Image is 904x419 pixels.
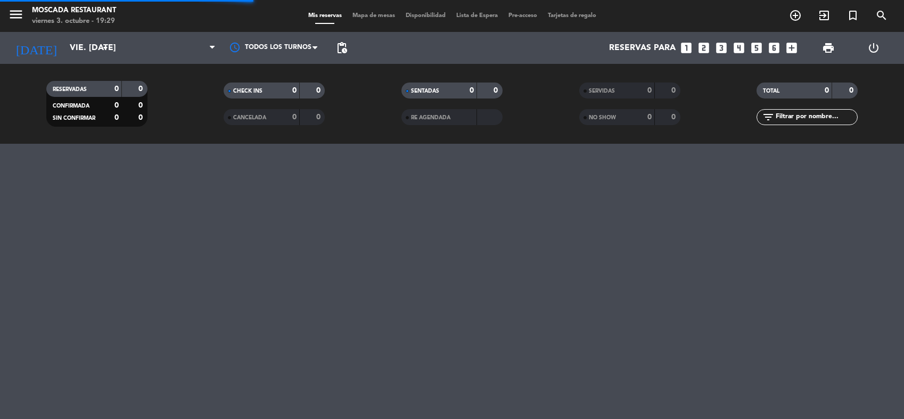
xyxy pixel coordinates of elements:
i: looks_one [679,41,693,55]
span: print [822,42,835,54]
i: looks_two [697,41,711,55]
div: viernes 3. octubre - 19:29 [32,16,116,27]
button: menu [8,6,24,26]
span: Tarjetas de regalo [543,13,602,19]
input: Filtrar por nombre... [775,111,857,123]
span: SENTADAS [411,88,439,94]
strong: 0 [671,113,678,121]
span: TOTAL [763,88,779,94]
strong: 0 [114,114,119,121]
span: SERVIDAS [589,88,615,94]
strong: 0 [316,113,323,121]
i: looks_3 [714,41,728,55]
span: Lista de Espera [451,13,503,19]
strong: 0 [138,102,145,109]
strong: 0 [647,113,652,121]
strong: 0 [292,113,297,121]
i: arrow_drop_down [99,42,112,54]
span: pending_actions [335,42,348,54]
strong: 0 [138,114,145,121]
i: filter_list [762,111,775,124]
strong: 0 [825,87,829,94]
strong: 0 [114,102,119,109]
span: Pre-acceso [503,13,543,19]
div: Moscada Restaurant [32,5,116,16]
i: add_box [785,41,799,55]
i: turned_in_not [847,9,859,22]
span: Disponibilidad [400,13,451,19]
i: exit_to_app [818,9,831,22]
span: Mapa de mesas [347,13,400,19]
span: Mis reservas [303,13,347,19]
strong: 0 [494,87,500,94]
span: CHECK INS [233,88,262,94]
i: looks_4 [732,41,746,55]
i: looks_5 [750,41,763,55]
i: looks_6 [767,41,781,55]
strong: 0 [849,87,856,94]
span: SIN CONFIRMAR [53,116,95,121]
span: Reservas para [609,43,676,53]
span: CANCELADA [233,115,266,120]
strong: 0 [292,87,297,94]
i: add_circle_outline [789,9,802,22]
span: RE AGENDADA [411,115,450,120]
i: search [875,9,888,22]
strong: 0 [114,85,119,93]
strong: 0 [470,87,474,94]
div: LOG OUT [851,32,897,64]
strong: 0 [316,87,323,94]
strong: 0 [138,85,145,93]
span: CONFIRMADA [53,103,89,109]
i: menu [8,6,24,22]
strong: 0 [671,87,678,94]
strong: 0 [647,87,652,94]
span: RESERVADAS [53,87,87,92]
span: NO SHOW [589,115,616,120]
i: power_settings_new [867,42,880,54]
i: [DATE] [8,36,64,60]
